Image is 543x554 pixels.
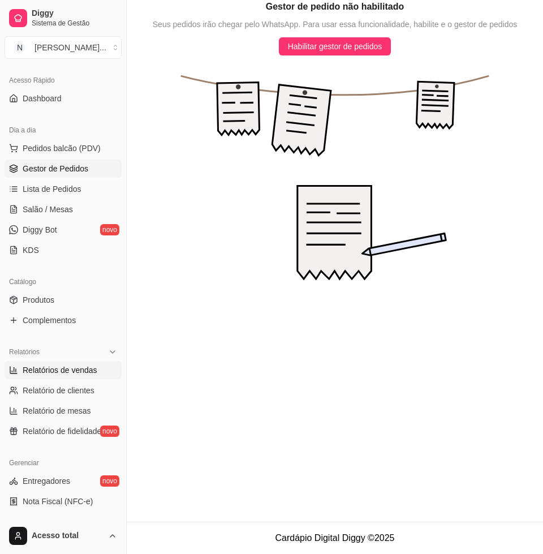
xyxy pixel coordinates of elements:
[279,37,391,55] button: Habilitar gestor de pedidos
[5,121,122,139] div: Dia a dia
[5,311,122,329] a: Complementos
[23,475,70,487] span: Entregadores
[32,531,104,541] span: Acesso total
[127,522,543,554] footer: Cardápio Digital Diggy © 2025
[5,180,122,198] a: Lista de Pedidos
[5,5,122,32] a: DiggySistema de Gestão
[23,93,62,104] span: Dashboard
[23,163,88,174] span: Gestor de Pedidos
[127,55,543,310] div: animation
[23,294,54,306] span: Produtos
[35,42,106,53] div: [PERSON_NAME] ...
[23,224,57,235] span: Diggy Bot
[32,19,117,28] span: Sistema de Gestão
[23,516,84,527] span: Controle de caixa
[5,472,122,490] a: Entregadoresnovo
[23,204,73,215] span: Salão / Mesas
[23,426,101,437] span: Relatório de fidelidade
[153,18,517,31] span: Seus pedidos irão chegar pelo WhatsApp. Para usar essa funcionalidade, habilite e o gestor de ped...
[5,160,122,178] a: Gestor de Pedidos
[9,347,40,357] span: Relatórios
[5,89,122,108] a: Dashboard
[5,522,122,549] button: Acesso total
[5,36,122,59] button: Select a team
[5,492,122,510] a: Nota Fiscal (NFC-e)
[5,139,122,157] button: Pedidos balcão (PDV)
[5,454,122,472] div: Gerenciar
[5,291,122,309] a: Produtos
[32,8,117,19] span: Diggy
[5,241,122,259] a: KDS
[5,361,122,379] a: Relatórios de vendas
[23,405,91,416] span: Relatório de mesas
[23,143,101,154] span: Pedidos balcão (PDV)
[5,221,122,239] a: Diggy Botnovo
[5,513,122,531] a: Controle de caixa
[5,200,122,218] a: Salão / Mesas
[23,315,76,326] span: Complementos
[5,422,122,440] a: Relatório de fidelidadenovo
[5,273,122,291] div: Catálogo
[23,496,93,507] span: Nota Fiscal (NFC-e)
[23,183,81,195] span: Lista de Pedidos
[5,381,122,400] a: Relatório de clientes
[23,385,94,396] span: Relatório de clientes
[288,40,382,53] span: Habilitar gestor de pedidos
[5,402,122,420] a: Relatório de mesas
[5,71,122,89] div: Acesso Rápido
[14,42,25,53] span: N
[23,244,39,256] span: KDS
[23,364,97,376] span: Relatórios de vendas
